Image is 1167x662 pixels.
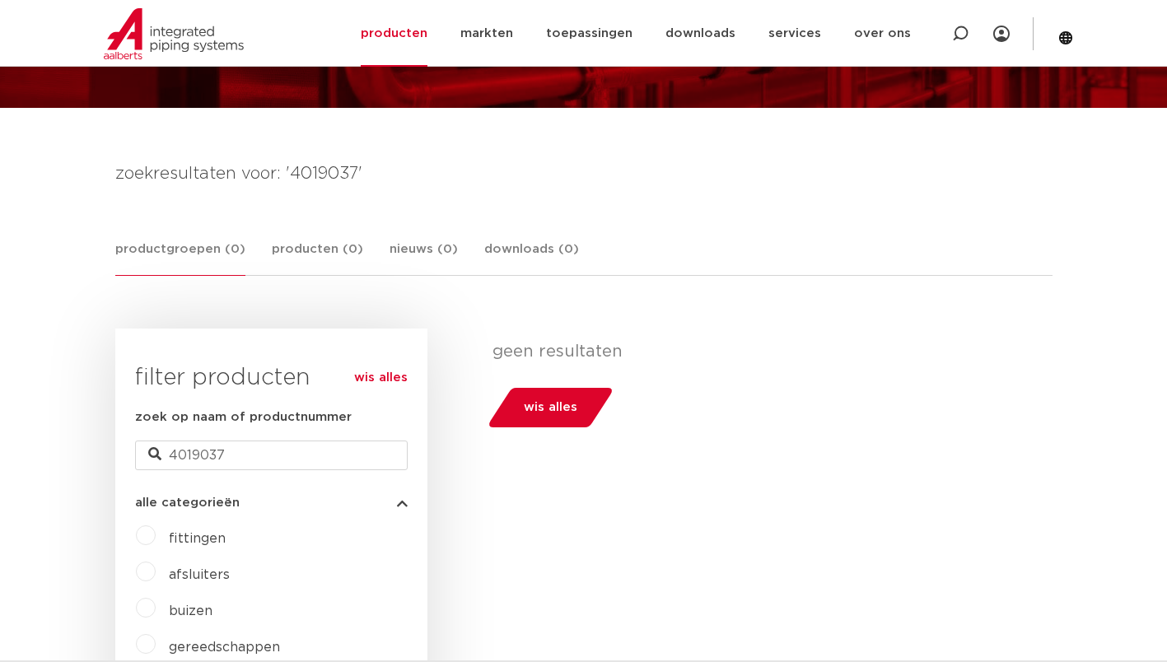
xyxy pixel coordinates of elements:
[492,342,1040,361] p: geen resultaten
[272,240,363,275] a: producten (0)
[135,496,408,509] button: alle categorieën
[135,408,352,427] label: zoek op naam of productnummer
[169,568,230,581] a: afsluiters
[115,240,245,276] a: productgroepen (0)
[524,394,577,421] span: wis alles
[135,441,408,470] input: zoeken
[115,161,1053,187] h4: zoekresultaten voor: '4019037'
[390,240,458,275] a: nieuws (0)
[169,641,280,654] a: gereedschappen
[135,496,240,509] span: alle categorieën
[135,361,408,394] h3: filter producten
[354,368,408,388] a: wis alles
[484,240,579,275] a: downloads (0)
[169,604,212,618] a: buizen
[169,532,226,545] a: fittingen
